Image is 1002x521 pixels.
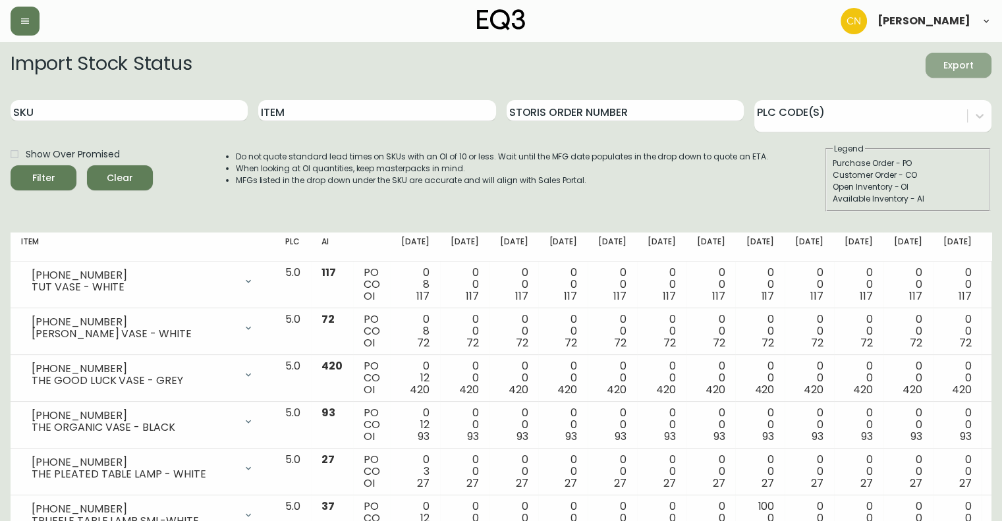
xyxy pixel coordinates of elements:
span: 420 [509,382,528,397]
div: PO CO [364,314,380,349]
th: AI [311,233,353,261]
div: 0 0 [549,314,577,349]
th: [DATE] [785,233,834,261]
div: [PHONE_NUMBER] [32,269,235,281]
div: 0 0 [943,314,972,349]
th: [DATE] [538,233,588,261]
span: 420 [804,382,823,397]
span: 93 [959,429,971,444]
span: 72 [762,335,774,350]
div: 0 0 [894,314,922,349]
div: [PHONE_NUMBER]TUT VASE - WHITE [21,267,264,296]
div: 0 8 [401,314,430,349]
legend: Legend [833,143,865,155]
div: 0 0 [943,407,972,443]
span: 420 [459,382,479,397]
div: 0 0 [648,267,676,302]
span: 420 [557,382,577,397]
span: 72 [860,335,873,350]
span: 117 [564,288,577,304]
div: TUT VASE - WHITE [32,281,235,293]
div: 0 0 [500,360,528,396]
span: 117 [909,288,922,304]
div: 0 0 [451,314,479,349]
div: [PHONE_NUMBER] [32,456,235,468]
li: Do not quote standard lead times on SKUs with an OI of 10 or less. Wait until the MFG date popula... [236,151,768,163]
span: 72 [663,335,676,350]
div: PO CO [364,360,380,396]
span: 72 [565,335,577,350]
span: 420 [656,382,676,397]
div: [PHONE_NUMBER]THE PLEATED TABLE LAMP - WHITE [21,454,264,483]
span: 27 [811,476,823,491]
span: 72 [516,335,528,350]
td: 5.0 [275,308,311,355]
span: 93 [713,429,725,444]
div: 0 0 [845,454,873,489]
span: 420 [607,382,626,397]
div: 0 0 [451,407,479,443]
span: 93 [861,429,873,444]
span: 93 [910,429,922,444]
span: 72 [959,335,971,350]
span: OI [364,382,375,397]
div: 0 0 [598,360,626,396]
li: MFGs listed in the drop down under the SKU are accurate and will align with Sales Portal. [236,175,768,186]
div: 0 0 [795,314,823,349]
span: 420 [951,382,971,397]
div: 0 12 [401,407,430,443]
div: 0 0 [500,454,528,489]
span: Show Over Promised [26,148,120,161]
div: 0 3 [401,454,430,489]
div: 0 0 [845,407,873,443]
div: 0 0 [845,360,873,396]
div: 0 0 [500,267,528,302]
div: 0 0 [648,454,676,489]
th: [DATE] [686,233,736,261]
li: When looking at OI quantities, keep masterpacks in mind. [236,163,768,175]
div: 0 0 [697,360,725,396]
div: 0 0 [943,360,972,396]
div: 0 0 [697,314,725,349]
span: Export [936,57,981,74]
span: 117 [321,265,336,280]
button: Export [926,53,991,78]
td: 5.0 [275,355,311,402]
th: [DATE] [834,233,883,261]
span: 117 [761,288,774,304]
div: THE PLEATED TABLE LAMP - WHITE [32,468,235,480]
div: [PHONE_NUMBER] [32,316,235,328]
div: 0 0 [845,314,873,349]
div: 0 0 [746,267,774,302]
div: 0 0 [795,360,823,396]
span: 117 [810,288,823,304]
div: 0 0 [500,407,528,443]
span: 117 [416,288,430,304]
div: [PHONE_NUMBER] [32,363,235,375]
div: Filter [32,170,55,186]
span: OI [364,476,375,491]
div: 0 0 [648,407,676,443]
td: 5.0 [275,261,311,308]
div: 0 0 [549,360,577,396]
div: PO CO [364,454,380,489]
span: 27 [762,476,774,491]
span: OI [364,288,375,304]
div: 0 0 [795,454,823,489]
span: 37 [321,499,335,514]
th: [DATE] [440,233,489,261]
div: 0 8 [401,267,430,302]
div: 0 0 [598,267,626,302]
div: 0 0 [943,454,972,489]
span: 420 [706,382,725,397]
div: 0 0 [746,454,774,489]
span: 27 [614,476,626,491]
th: Item [11,233,275,261]
div: 0 0 [648,360,676,396]
span: 420 [754,382,774,397]
div: Purchase Order - PO [833,157,983,169]
div: PO CO [364,267,380,302]
td: 5.0 [275,402,311,449]
span: 27 [466,476,479,491]
div: 0 0 [697,267,725,302]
